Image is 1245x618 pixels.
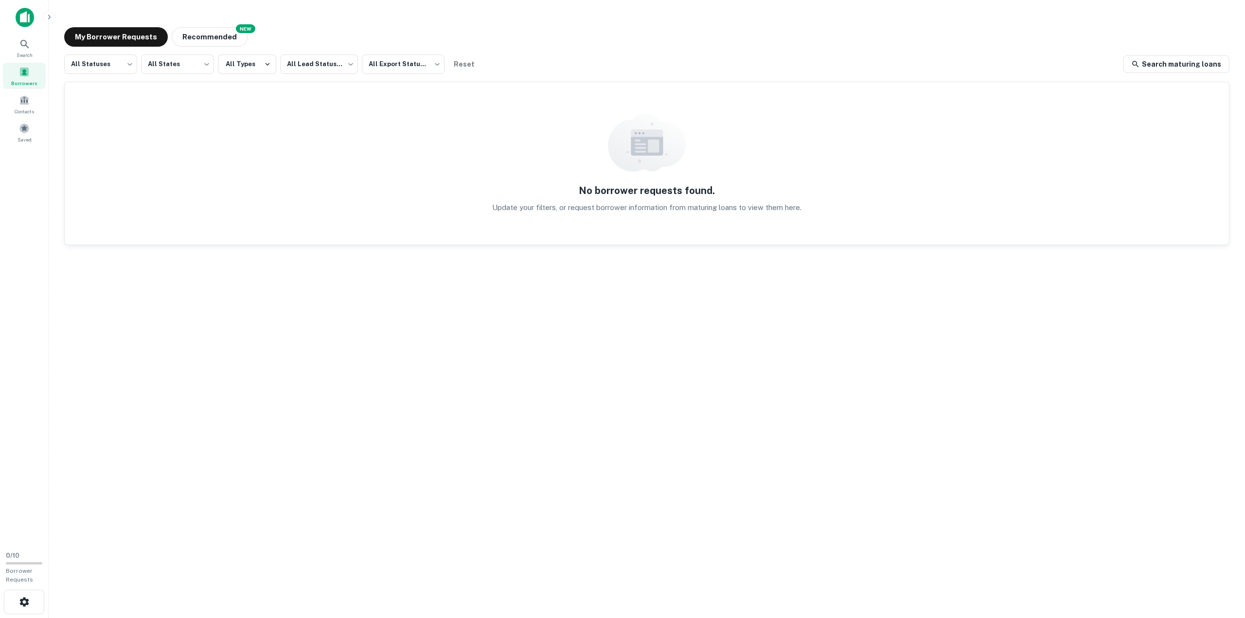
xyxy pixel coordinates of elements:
span: Saved [18,136,32,143]
button: All Types [218,54,276,74]
span: Borrower Requests [6,567,33,583]
span: Borrowers [11,79,37,87]
button: My Borrower Requests [64,27,168,47]
div: All Statuses [64,52,137,77]
img: capitalize-icon.png [16,8,34,27]
img: empty content [608,113,686,172]
a: Search [3,35,46,61]
span: Search [17,51,33,59]
p: Update your filters, or request borrower information from maturing loans to view them here. [492,202,801,213]
a: Contacts [3,91,46,117]
div: NEW [236,24,255,33]
span: 0 / 10 [6,552,19,559]
button: Recommended [172,27,248,47]
a: Borrowers [3,63,46,89]
div: All Export Statuses [362,52,445,77]
iframe: Chat Widget [1196,509,1245,556]
div: All States [141,52,214,77]
a: Search maturing loans [1123,55,1229,73]
button: Reset [448,54,480,74]
div: All Lead Statuses [280,52,358,77]
h5: No borrower requests found. [579,183,715,198]
a: Saved [3,119,46,145]
span: Contacts [15,107,34,115]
